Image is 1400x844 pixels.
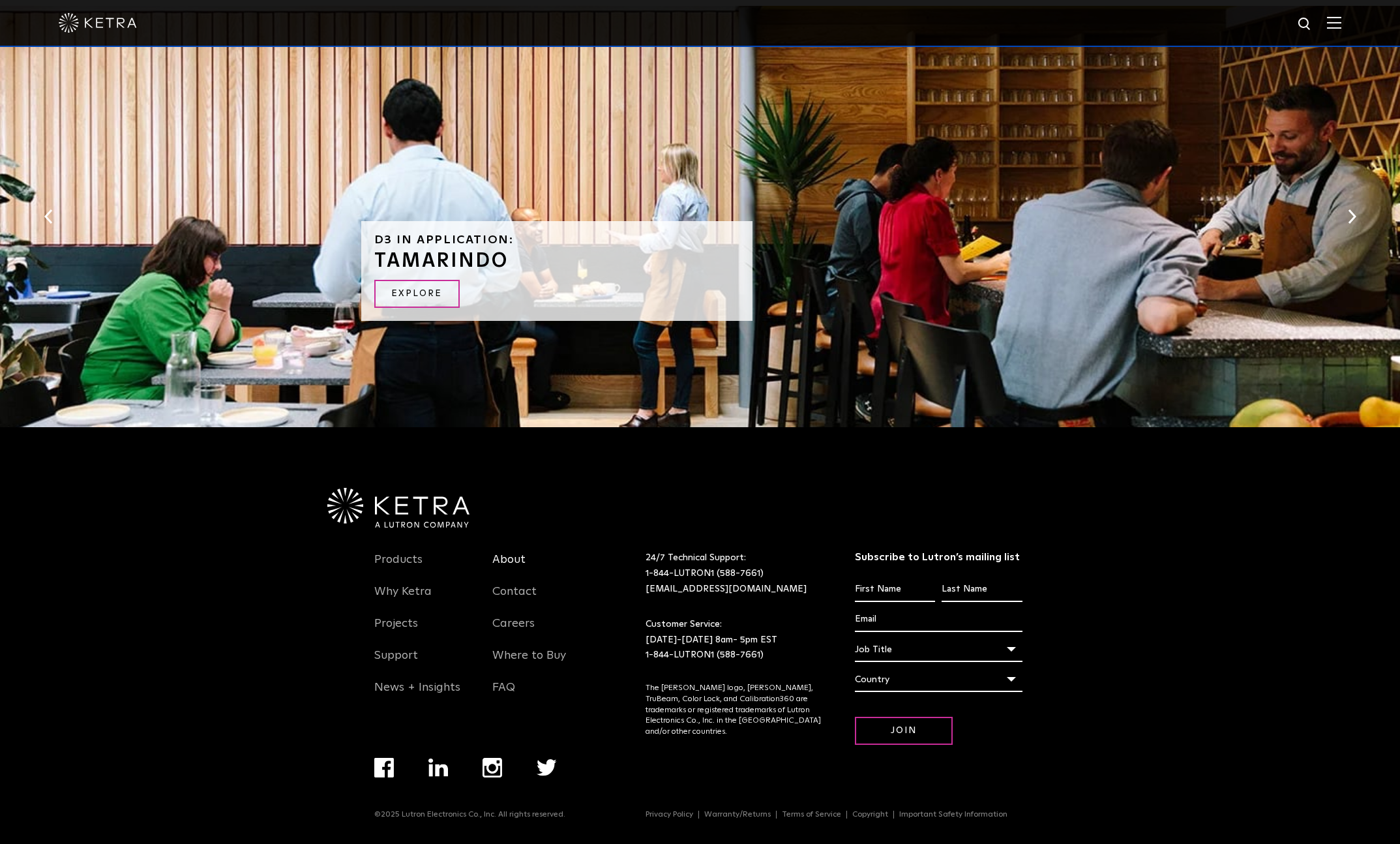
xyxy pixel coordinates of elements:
input: Join [855,717,953,745]
a: Products [374,552,423,582]
p: Customer Service: [DATE]-[DATE] 8am- 5pm EST [646,617,822,663]
div: Navigation Menu [492,550,591,710]
button: Previous [42,208,55,225]
img: linkedin [428,759,449,777]
img: Hamburger%20Nav.svg [1327,16,1341,29]
a: Where to Buy [492,648,566,678]
a: Careers [492,616,535,646]
a: About [492,552,526,582]
button: Next [1345,208,1358,225]
p: ©2025 Lutron Electronics Co., Inc. All rights reserved. [374,810,565,819]
h3: Tamarindo [374,251,739,271]
input: First Name [855,577,935,602]
img: ketra-logo-2019-white [59,13,137,33]
img: Ketra-aLutronCo_White_RGB [327,488,469,528]
input: Email [855,607,1022,632]
div: Navigation Menu [374,758,591,810]
a: 1-844-LUTRON1 (588-7661) [646,650,764,659]
a: Important Safety Information [894,811,1013,819]
img: instagram [483,758,502,777]
h6: D3 in application: [374,234,739,246]
a: Copyright [847,811,894,819]
a: Explore [374,280,460,308]
a: Support [374,648,418,678]
div: Country [855,667,1022,692]
p: 24/7 Technical Support: [646,550,822,597]
img: facebook [374,758,394,777]
a: [EMAIL_ADDRESS][DOMAIN_NAME] [646,584,807,594]
div: Navigation Menu [374,550,473,710]
a: Terms of Service [777,811,847,819]
a: Privacy Policy [640,811,699,819]
img: search icon [1297,16,1313,33]
a: 1-844-LUTRON1 (588-7661) [646,569,764,578]
input: Last Name [942,577,1022,602]
div: Navigation Menu [646,810,1026,819]
a: News + Insights [374,680,460,710]
a: Projects [374,616,418,646]
img: twitter [537,759,557,776]
a: Why Ketra [374,584,432,614]
div: Job Title [855,637,1022,662]
a: FAQ [492,680,515,710]
a: Contact [492,584,537,614]
p: The [PERSON_NAME] logo, [PERSON_NAME], TruBeam, Color Lock, and Calibration360 are trademarks or ... [646,683,822,738]
a: Warranty/Returns [699,811,777,819]
h3: Subscribe to Lutron’s mailing list [855,550,1022,564]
